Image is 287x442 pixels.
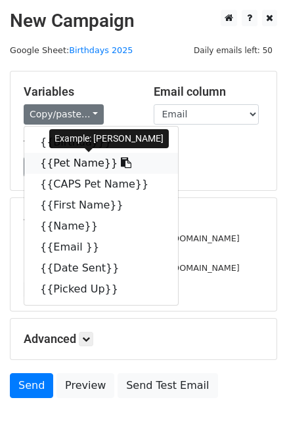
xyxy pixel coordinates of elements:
a: Send Test Email [118,373,217,398]
div: Example: [PERSON_NAME] [49,129,169,148]
h5: Advanced [24,332,263,346]
iframe: Chat Widget [221,379,287,442]
a: Copy/paste... [24,104,104,125]
a: {{Name}} [24,216,178,237]
a: {{Date Sent}} [24,258,178,279]
h2: New Campaign [10,10,277,32]
small: [EMAIL_ADDRESS][PERSON_NAME][DOMAIN_NAME] [24,233,240,243]
a: {{Picked Up}} [24,279,178,300]
a: {{Pet Name}} [24,153,178,174]
a: {{Birthday}} [24,132,178,153]
small: [PERSON_NAME][EMAIL_ADDRESS][DOMAIN_NAME] [24,263,240,273]
a: Birthdays 2025 [69,45,133,55]
h5: Variables [24,85,134,99]
a: Preview [56,373,114,398]
a: {{First Name}} [24,195,178,216]
small: Google Sheet: [10,45,133,55]
a: Send [10,373,53,398]
a: {{CAPS Pet Name}} [24,174,178,195]
h5: Email column [154,85,264,99]
a: {{Email }} [24,237,178,258]
span: Daily emails left: 50 [189,43,277,58]
a: Daily emails left: 50 [189,45,277,55]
